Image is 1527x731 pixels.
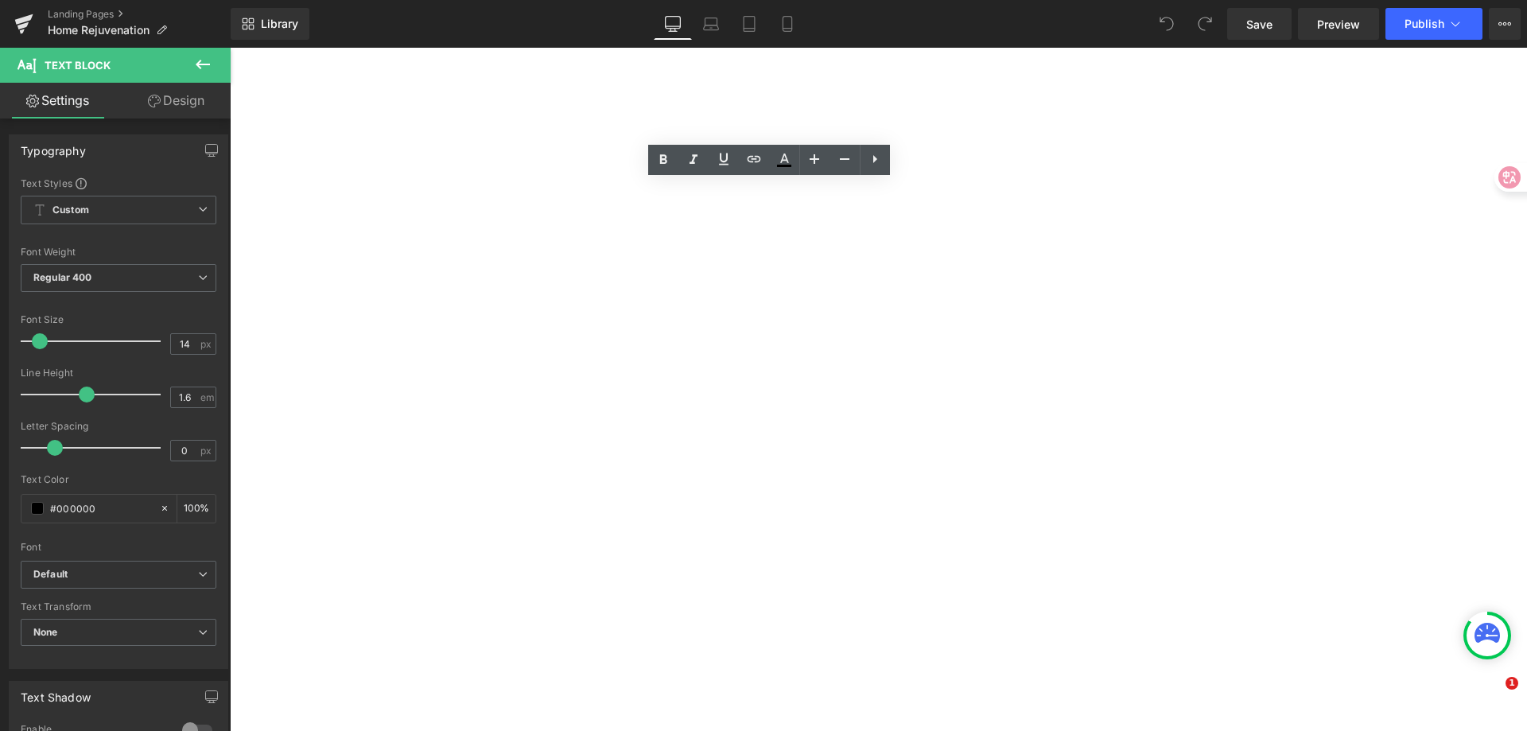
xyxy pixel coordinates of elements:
[52,204,89,217] b: Custom
[21,314,216,325] div: Font Size
[48,8,231,21] a: Landing Pages
[50,500,152,517] input: Color
[654,8,692,40] a: Desktop
[200,392,214,402] span: em
[48,24,150,37] span: Home Rejuvenation
[1385,8,1482,40] button: Publish
[1405,17,1444,30] span: Publish
[21,542,216,553] div: Font
[1151,8,1183,40] button: Undo
[21,474,216,485] div: Text Color
[200,339,214,349] span: px
[768,8,806,40] a: Mobile
[231,8,309,40] a: New Library
[21,135,86,157] div: Typography
[119,83,234,119] a: Design
[21,247,216,258] div: Font Weight
[1246,16,1272,33] span: Save
[21,421,216,432] div: Letter Spacing
[21,367,216,379] div: Line Height
[730,8,768,40] a: Tablet
[33,568,68,581] i: Default
[21,177,216,189] div: Text Styles
[45,59,111,72] span: Text Block
[1317,16,1360,33] span: Preview
[1489,8,1521,40] button: More
[200,445,214,456] span: px
[1298,8,1379,40] a: Preview
[261,17,298,31] span: Library
[1189,8,1221,40] button: Redo
[177,495,216,523] div: %
[21,682,91,704] div: Text Shadow
[692,8,730,40] a: Laptop
[1506,677,1518,690] span: 1
[33,271,92,283] b: Regular 400
[33,626,58,638] b: None
[1473,677,1511,715] iframe: Intercom live chat
[21,601,216,612] div: Text Transform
